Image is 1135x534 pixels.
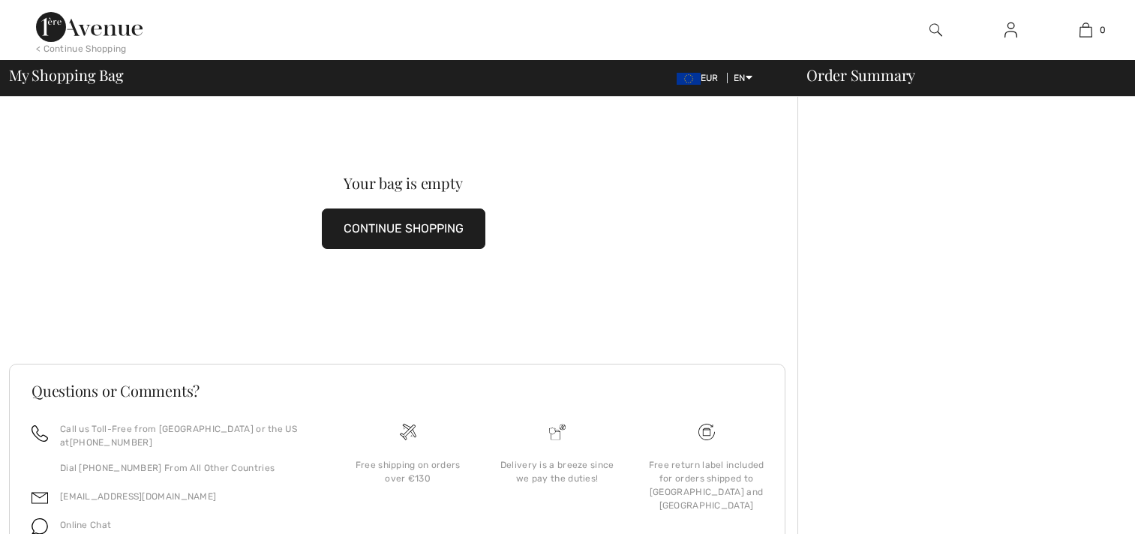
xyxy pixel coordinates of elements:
img: email [32,490,48,506]
h3: Questions or Comments? [32,383,763,398]
p: Dial [PHONE_NUMBER] From All Other Countries [60,461,315,475]
img: My Bag [1079,21,1092,39]
img: 1ère Avenue [36,12,143,42]
span: Online Chat [60,520,111,530]
img: Euro [677,73,701,85]
span: 0 [1100,23,1106,37]
img: Delivery is a breeze since we pay the duties! [549,424,566,440]
div: Free return label included for orders shipped to [GEOGRAPHIC_DATA] and [GEOGRAPHIC_DATA] [644,458,769,512]
div: < Continue Shopping [36,42,127,55]
div: Delivery is a breeze since we pay the duties! [494,458,620,485]
div: Order Summary [788,67,1126,82]
img: My Info [1004,21,1017,39]
img: Free shipping on orders over &#8364;130 [698,424,715,440]
img: Free shipping on orders over &#8364;130 [400,424,416,440]
a: [PHONE_NUMBER] [70,437,152,448]
a: Sign In [992,21,1029,40]
a: [EMAIL_ADDRESS][DOMAIN_NAME] [60,491,216,502]
div: Your bag is empty [49,175,758,190]
img: call [32,425,48,442]
a: 0 [1049,21,1122,39]
button: CONTINUE SHOPPING [322,208,485,249]
span: EUR [677,73,725,83]
span: My Shopping Bag [9,67,124,82]
span: EN [734,73,752,83]
img: search the website [929,21,942,39]
div: Free shipping on orders over €130 [345,458,470,485]
p: Call us Toll-Free from [GEOGRAPHIC_DATA] or the US at [60,422,315,449]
